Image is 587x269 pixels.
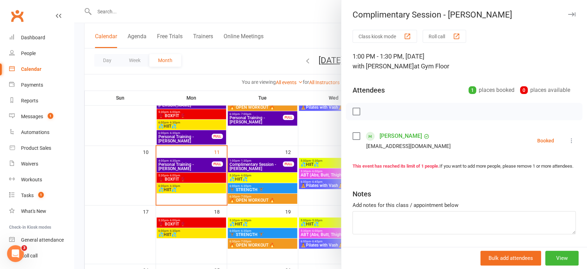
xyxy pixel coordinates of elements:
div: If you want to add more people, please remove 1 or more attendees. [353,163,576,170]
div: Calendar [21,66,41,72]
a: Payments [9,77,74,93]
button: Bulk add attendees [480,251,541,265]
span: with [PERSON_NAME] [353,62,414,70]
a: Tasks 1 [9,188,74,203]
a: Messages 1 [9,109,74,125]
iframe: Intercom live chat [7,245,24,262]
a: Clubworx [8,7,26,25]
div: Dashboard [21,35,45,40]
button: Roll call [423,30,466,43]
div: What's New [21,208,46,214]
strong: This event has reached its limit of 1 people. [353,163,439,169]
div: Complimentary Session - [PERSON_NAME] [341,10,587,20]
div: Attendees [353,85,385,95]
div: Waivers [21,161,38,167]
div: places booked [469,85,514,95]
div: Roll call [21,253,37,258]
div: Notes [353,189,371,199]
a: What's New [9,203,74,219]
div: Product Sales [21,145,51,151]
a: Automations [9,125,74,140]
button: View [545,251,579,265]
a: Workouts [9,172,74,188]
div: 1 [469,86,476,94]
a: Reports [9,93,74,109]
a: People [9,46,74,61]
div: General attendance [21,237,64,243]
div: Tasks [21,193,34,198]
div: Add notes for this class / appointment below [353,201,576,209]
div: places available [520,85,570,95]
a: [PERSON_NAME] [380,130,422,142]
div: [EMAIL_ADDRESS][DOMAIN_NAME] [366,142,451,151]
div: Automations [21,129,49,135]
span: 1 [48,113,53,119]
span: 3 [21,245,27,251]
div: Booked [537,138,554,143]
a: Roll call [9,248,74,264]
div: Workouts [21,177,42,182]
span: at Gym Floor [414,62,449,70]
button: Class kiosk mode [353,30,417,43]
div: People [21,51,36,56]
div: Payments [21,82,43,88]
div: 1:00 PM - 1:30 PM, [DATE] [353,52,576,71]
a: Product Sales [9,140,74,156]
a: General attendance kiosk mode [9,232,74,248]
a: Calendar [9,61,74,77]
a: Dashboard [9,30,74,46]
div: Messages [21,114,43,119]
div: 0 [520,86,528,94]
div: Reports [21,98,38,103]
a: Waivers [9,156,74,172]
span: 1 [38,192,44,198]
